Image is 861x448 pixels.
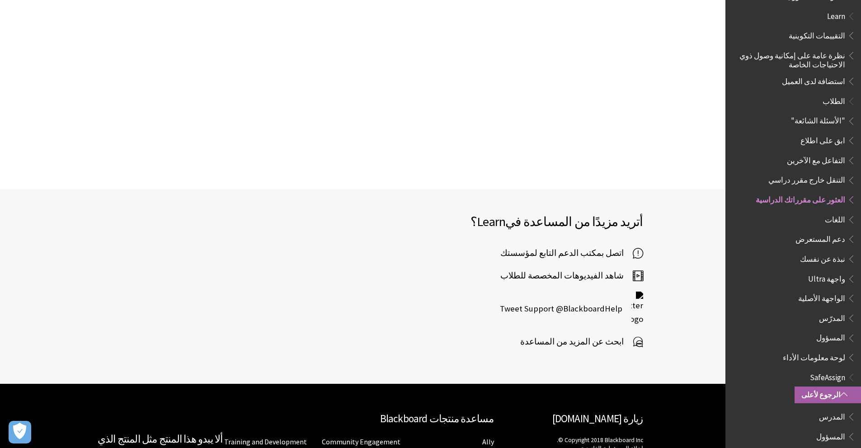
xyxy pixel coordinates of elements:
[322,437,400,447] a: Community Engagement
[789,28,845,40] span: التقييمات التكوينية
[500,292,643,326] a: Twitter logo Tweet Support @BlackboardHelp
[482,437,494,447] a: Ally
[823,94,845,106] span: الطلاب
[783,350,845,362] span: لوحة معلومات الأداء
[363,212,643,231] h2: أتريد مزيدًا من المساعدة في ؟
[756,192,845,204] span: العثور على مقرراتك الدراسية
[808,271,845,283] span: واجهة Ultra
[819,311,845,323] span: المدرّس
[800,251,845,264] span: نبذة عن نفسك
[787,153,845,165] span: التفاعل مع الآخرين
[782,74,845,86] span: استضافة لدى العميل
[800,133,845,145] span: ابق على اطلاع
[736,48,845,69] span: نظرة عامة على إمكانية وصول ذوي الاحتياجات الخاصة
[816,429,845,441] span: المسؤول
[816,330,845,343] span: المسؤول
[500,269,643,283] a: شاهد الفيديوهات المخصصة للطلاب
[731,9,856,365] nav: Book outline for Blackboard Learn Help
[552,412,643,425] a: زيارة [DOMAIN_NAME]
[798,291,845,303] span: الواجهة الأصلية
[520,335,643,349] a: ابحث عن المزيد من المساعدة
[477,213,505,230] span: Learn
[795,231,845,244] span: دعم المستعرض
[520,335,633,349] span: ابحث عن المزيد من المساعدة
[223,411,494,427] h2: مساعدة منتجات Blackboard
[819,409,845,421] span: المدرس
[795,387,861,403] a: الرجوع لأعلى
[500,269,633,283] span: شاهد الفيديوهات المخصصة للطلاب
[827,9,845,21] span: Learn
[768,173,845,185] span: التنقل خارج مقرر دراسي
[500,246,633,260] span: اتصل بمكتب الدعم التابع لمؤسستك
[500,302,631,316] span: Tweet Support @BlackboardHelp
[825,212,845,224] span: اللغات
[9,421,31,443] button: Open Preferences
[731,370,856,444] nav: Book outline for Blackboard SafeAssign
[500,246,643,260] a: اتصل بمكتب الدعم التابع لمؤسستك
[810,370,845,382] span: SafeAssign
[631,292,643,326] img: Twitter logo
[791,113,845,126] span: "الأسئلة الشائعة"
